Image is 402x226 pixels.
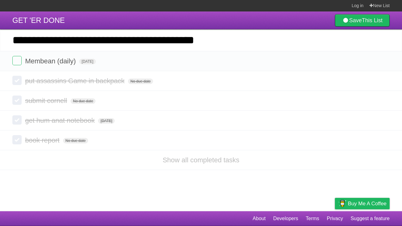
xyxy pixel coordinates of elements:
span: put assassins Game in backpack [25,77,126,85]
span: No due date [63,138,88,143]
b: This List [362,17,383,23]
label: Done [12,76,22,85]
label: Done [12,96,22,105]
span: Buy me a coffee [348,198,387,209]
span: [DATE] [98,118,115,124]
span: No due date [71,98,96,104]
a: Show all completed tasks [163,156,239,164]
a: SaveThis List [335,14,390,27]
label: Done [12,135,22,144]
span: GET 'ER DONE [12,16,65,24]
a: Privacy [327,213,343,224]
span: No due date [128,79,153,84]
span: [DATE] [79,59,96,64]
a: Terms [306,213,319,224]
span: get hum anat notebook [25,117,96,124]
label: Done [12,56,22,65]
a: Developers [273,213,298,224]
a: About [253,213,266,224]
img: Buy me a coffee [338,198,346,209]
label: Done [12,115,22,125]
span: Membean (daily) [25,57,77,65]
span: submit cornell [25,97,69,104]
a: Suggest a feature [351,213,390,224]
span: book report [25,136,61,144]
a: Buy me a coffee [335,198,390,209]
